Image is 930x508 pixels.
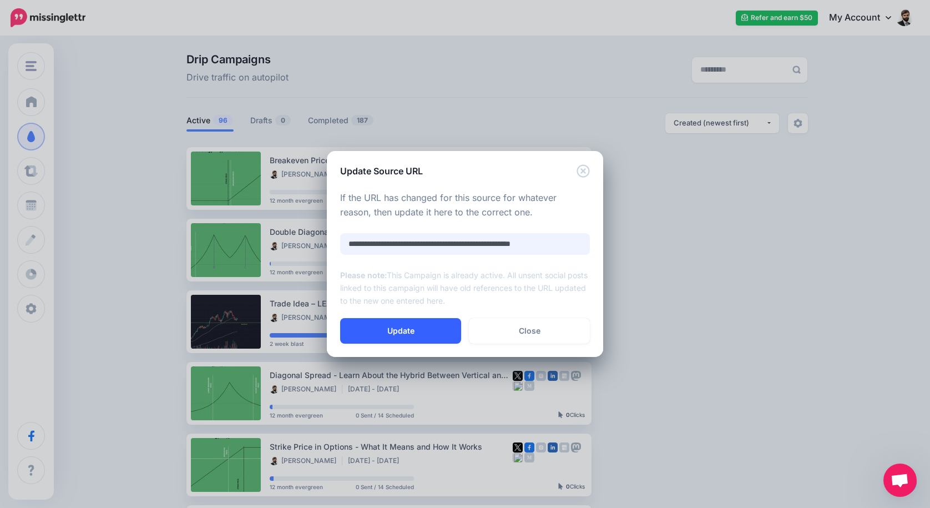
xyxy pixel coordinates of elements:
h5: Update Source URL [340,164,423,178]
button: Close [577,164,590,178]
p: This Campaign is already active. All unsent social posts linked to this campaign will have old re... [340,269,590,307]
button: Update [340,318,461,344]
a: Close [469,318,590,344]
p: If the URL has changed for this source for whatever reason, then update it here to the correct one. [340,191,590,220]
b: Please note: [340,270,387,280]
